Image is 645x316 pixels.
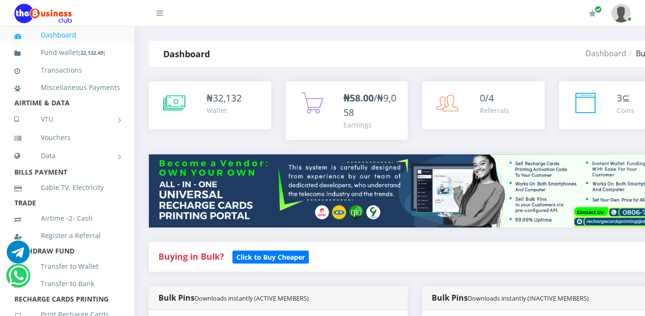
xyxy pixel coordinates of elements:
[343,91,374,104] b: ₦58.00
[595,6,602,13] span: Renew/Upgrade Subscription
[14,107,120,131] a: VTU
[207,91,242,105] div: ₦
[343,120,399,130] div: Earnings
[213,91,242,104] span: 32,132
[149,81,271,129] a: ₦32,132 Wallet
[80,49,103,56] b: 32,132.49
[158,251,224,262] strong: Buying in Bulk?
[480,91,494,104] span: 0/4
[343,91,396,119] span: /₦9,058
[195,294,309,303] small: Downloads instantly (ACTIVE MEMBERS)
[617,91,634,105] div: ⊆
[7,248,30,264] a: Chat for support
[163,48,210,60] strong: Dashboard
[617,91,622,104] span: 3
[422,81,545,129] a: 0/4 Referrals
[611,4,631,23] img: User
[286,81,408,140] a: ₦58.00/₦9,058 Earnings
[432,292,589,303] strong: Bulk Pins
[14,41,120,64] a: Fund wallet[32,132.49]
[14,126,120,149] a: Vouchers
[14,76,120,99] a: Miscellaneous Payments
[236,253,305,262] b: Click to Buy Cheaper
[158,292,309,303] strong: Bulk Pins
[14,59,120,81] a: Transactions
[14,255,120,278] a: Transfer to Wallet
[480,105,509,115] div: Referrals
[14,225,120,247] a: Register a Referral
[468,294,589,303] small: Downloads instantly (INACTIVE MEMBERS)
[14,207,120,229] a: Airtime -2- Cash
[589,10,596,17] i: Renew/Upgrade Subscription
[617,105,634,115] div: Coins
[585,48,626,59] a: Dashboard
[14,4,72,23] img: Logo
[14,24,120,46] a: Dashboard
[9,271,28,287] a: Chat for support
[207,105,242,115] div: Wallet
[14,177,120,199] a: Cable TV, Electricity
[232,251,309,262] a: Click to Buy Cheaper
[14,144,120,168] a: Data
[14,273,120,295] a: Transfer to Bank
[78,49,105,56] small: [ ]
